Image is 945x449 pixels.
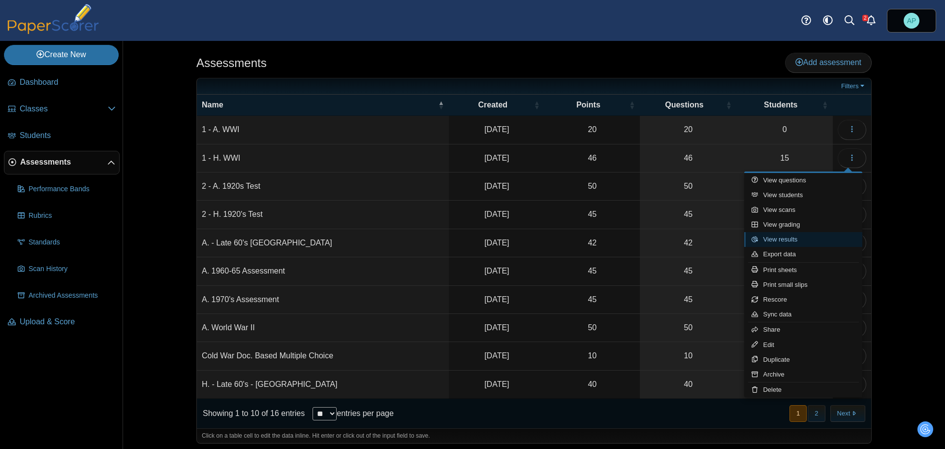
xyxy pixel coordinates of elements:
[197,342,449,370] td: Cold War Doc. Based Multiple Choice
[484,267,509,275] time: Mar 13, 2025 at 10:27 AM
[629,100,635,110] span: Points : Activate to sort
[737,257,833,285] a: 0
[484,380,509,388] time: Apr 4, 2025 at 8:28 AM
[640,371,736,398] a: 40
[788,405,865,421] nav: pagination
[744,247,862,262] a: Export data
[737,173,833,200] a: 0
[640,201,736,228] a: 45
[907,17,916,24] span: Adam Pianka
[29,291,116,301] span: Archived Assessments
[744,382,862,397] a: Delete
[4,151,120,174] a: Assessments
[202,100,436,110] span: Name
[737,371,833,398] a: 0
[744,277,862,292] a: Print small slips
[640,173,736,200] a: 50
[742,100,820,110] span: Students
[197,428,871,443] div: Click on a table cell to edit the data inline. Hit enter or click out of the input field to save.
[737,342,833,370] a: 0
[640,286,736,313] a: 45
[4,124,120,148] a: Students
[197,173,449,201] td: 2 - A. 1920s Test
[14,177,120,201] a: Performance Bands
[29,184,116,194] span: Performance Bands
[4,311,120,334] a: Upload & Score
[438,100,444,110] span: Name : Activate to invert sorting
[197,314,449,342] td: A. World War II
[737,116,833,143] a: 0
[197,229,449,257] td: A. - Late 60's [GEOGRAPHIC_DATA]
[640,314,736,342] a: 50
[197,371,449,399] td: H. - Late 60's - [GEOGRAPHIC_DATA]
[197,201,449,229] td: 2 - H. 1920's Test
[737,229,833,257] a: 0
[744,367,862,382] a: Archive
[744,307,862,322] a: Sync data
[789,405,807,421] button: 1
[484,295,509,304] time: May 5, 2025 at 8:28 AM
[20,77,116,88] span: Dashboard
[545,229,640,257] td: 42
[737,144,833,172] a: 15
[785,53,872,72] a: Add assessment
[197,399,305,428] div: Showing 1 to 10 of 16 entries
[545,144,640,173] td: 46
[744,322,862,337] a: Share
[14,257,120,281] a: Scan History
[645,100,724,110] span: Questions
[29,211,116,221] span: Rubrics
[197,116,449,144] td: 1 - A. WWI
[484,351,509,360] time: Dec 18, 2024 at 7:27 AM
[830,405,865,421] button: Next
[484,239,509,247] time: Apr 1, 2025 at 10:46 AM
[860,10,882,32] a: Alerts
[29,264,116,274] span: Scan History
[744,173,862,188] a: View questions
[484,125,509,134] time: Sep 19, 2025 at 1:46 PM
[484,210,509,218] time: Oct 10, 2024 at 8:08 AM
[904,13,919,29] span: Adam Pianka
[744,188,862,203] a: View students
[737,201,833,228] a: 0
[744,338,862,352] a: Edit
[545,371,640,399] td: 40
[640,229,736,257] a: 42
[534,100,540,110] span: Created : Activate to sort
[640,342,736,370] a: 10
[640,257,736,285] a: 45
[744,292,862,307] a: Rescore
[14,284,120,308] a: Archived Assessments
[197,144,449,173] td: 1 - H. WWI
[484,154,509,162] time: Sep 19, 2025 at 7:32 AM
[726,100,732,110] span: Questions : Activate to sort
[640,144,736,172] a: 46
[887,9,936,33] a: Adam Pianka
[197,286,449,314] td: A. 1970's Assessment
[744,263,862,277] a: Print sheets
[795,58,861,67] span: Add assessment
[14,231,120,254] a: Standards
[808,405,825,421] button: 2
[545,201,640,229] td: 45
[20,130,116,141] span: Students
[337,409,394,417] label: entries per page
[737,286,833,313] a: 0
[4,71,120,95] a: Dashboard
[4,98,120,121] a: Classes
[14,204,120,228] a: Rubrics
[744,203,862,217] a: View scans
[822,100,828,110] span: Students : Activate to sort
[197,257,449,285] td: A. 1960-65 Assessment
[545,257,640,285] td: 45
[454,100,532,110] span: Created
[4,27,102,35] a: PaperScorer
[196,55,267,71] h1: Assessments
[744,352,862,367] a: Duplicate
[545,173,640,201] td: 50
[839,81,869,91] a: Filters
[484,182,509,190] time: Oct 11, 2024 at 11:49 AM
[550,100,628,110] span: Points
[744,232,862,247] a: View results
[20,157,107,168] span: Assessments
